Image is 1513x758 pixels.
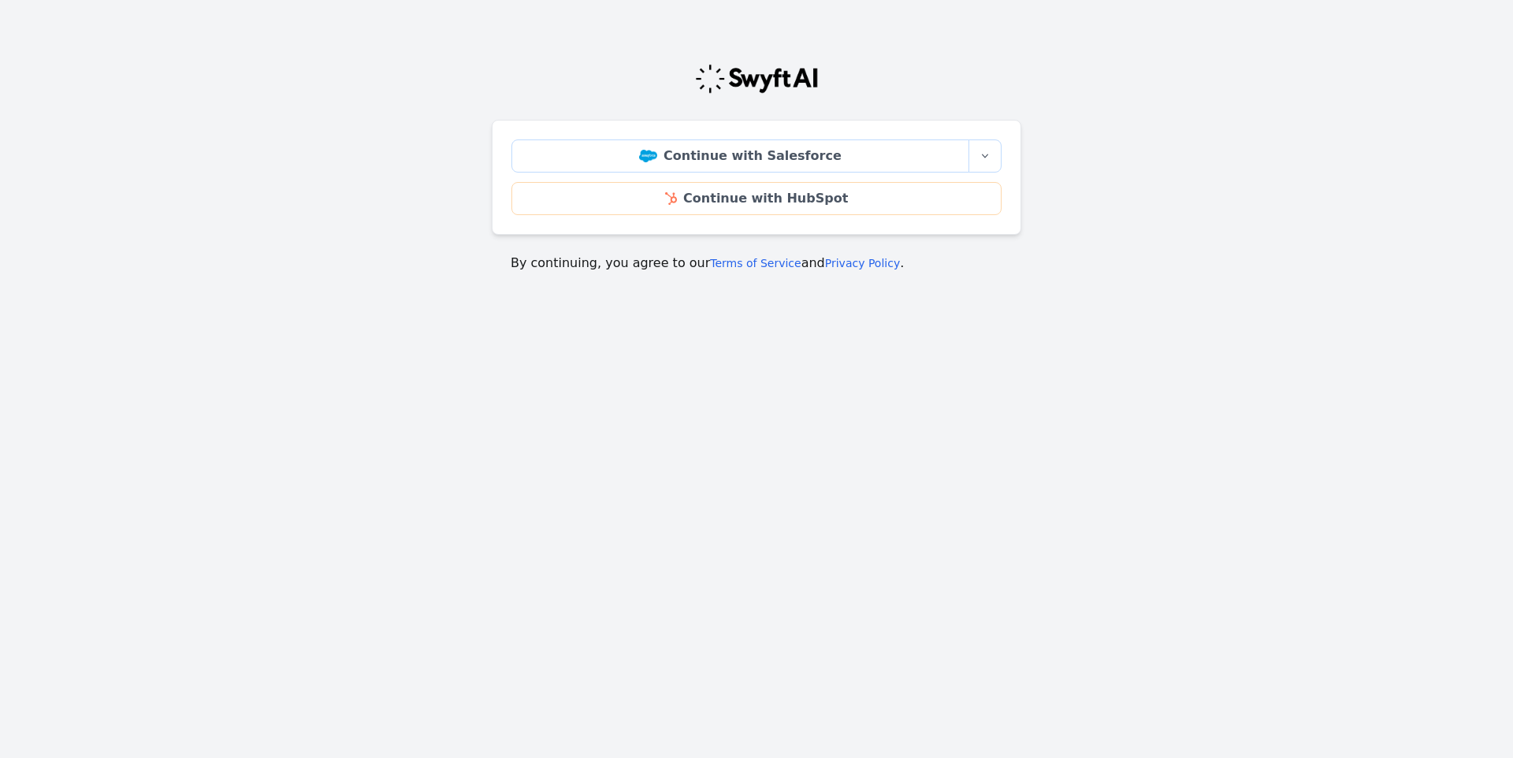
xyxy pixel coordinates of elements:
a: Continue with HubSpot [511,182,1002,215]
a: Terms of Service [710,257,801,269]
img: Swyft Logo [694,63,819,95]
a: Continue with Salesforce [511,139,969,173]
p: By continuing, you agree to our and . [511,254,1002,273]
img: Salesforce [639,150,657,162]
a: Privacy Policy [825,257,900,269]
img: HubSpot [665,192,677,205]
